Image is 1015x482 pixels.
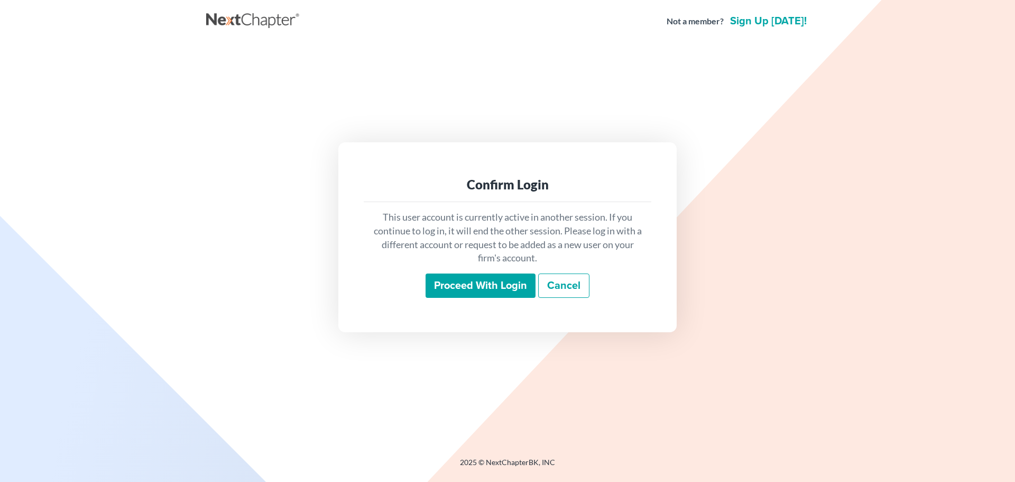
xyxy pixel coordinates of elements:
[372,176,643,193] div: Confirm Login
[538,274,589,298] a: Cancel
[372,211,643,265] p: This user account is currently active in another session. If you continue to log in, it will end ...
[206,457,809,476] div: 2025 © NextChapterBK, INC
[667,15,724,28] strong: Not a member?
[728,16,809,26] a: Sign up [DATE]!
[426,274,536,298] input: Proceed with login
